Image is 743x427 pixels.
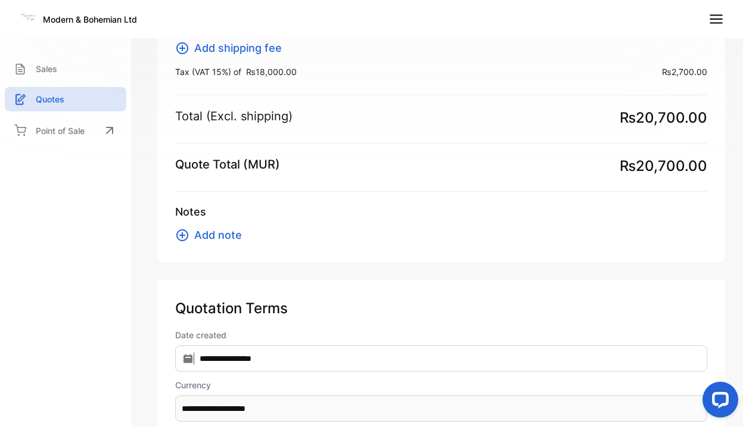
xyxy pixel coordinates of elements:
[194,227,242,243] span: Add note
[620,155,707,177] span: ₨20,700.00
[175,155,280,173] p: Quote Total (MUR)
[19,8,37,26] img: Logo
[246,66,297,78] span: ₨18,000.00
[175,107,293,125] p: Total (Excl. shipping)
[43,13,137,26] p: Modern & Bohemian Ltd
[693,377,743,427] iframe: LiveChat chat widget
[5,117,126,144] a: Point of Sale
[175,329,707,341] label: Date created
[175,204,707,220] p: Notes
[36,124,85,137] p: Point of Sale
[5,87,126,111] a: Quotes
[5,57,126,81] a: Sales
[36,63,57,75] p: Sales
[175,379,707,391] label: Currency
[36,93,64,105] p: Quotes
[175,40,289,56] button: Add shipping fee
[175,66,297,78] p: Tax (VAT 15%) of
[175,227,249,243] button: Add note
[662,66,707,78] span: ₨2,700.00
[620,107,707,129] span: ₨20,700.00
[194,40,282,56] span: Add shipping fee
[175,298,707,319] p: Quotation Terms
